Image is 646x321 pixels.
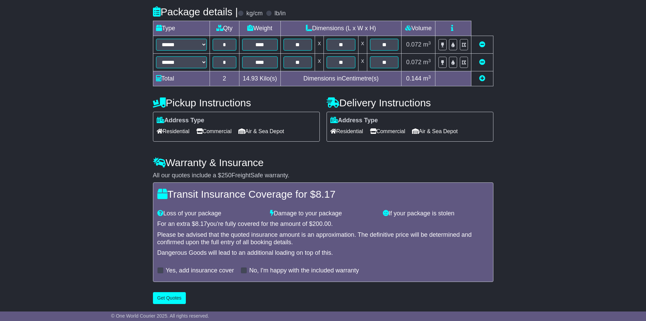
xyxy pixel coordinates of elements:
sup: 3 [428,40,431,46]
span: 0.072 [406,41,422,48]
div: All our quotes include a $ FreightSafe warranty. [153,172,493,179]
label: No, I'm happy with the included warranty [249,267,359,274]
span: 0.072 [406,59,422,66]
a: Add new item [479,75,485,82]
h4: Package details | [153,6,238,17]
td: 2 [210,71,239,86]
div: If your package is stolen [379,210,492,217]
span: 0.144 [406,75,422,82]
td: Volume [402,21,435,36]
span: Residential [330,126,363,137]
span: m [423,59,431,66]
div: Dangerous Goods will lead to an additional loading on top of this. [157,249,489,257]
div: Loss of your package [154,210,267,217]
span: 200.00 [312,220,331,227]
td: x [358,54,367,71]
td: x [315,54,324,71]
td: Qty [210,21,239,36]
span: Air & Sea Depot [412,126,458,137]
span: 250 [221,172,232,179]
button: Get Quotes [153,292,186,304]
h4: Transit Insurance Coverage for $ [157,189,489,200]
span: m [423,41,431,48]
sup: 3 [428,58,431,63]
td: x [315,36,324,54]
span: Commercial [370,126,405,137]
span: 14.93 [243,75,258,82]
a: Remove this item [479,59,485,66]
td: Type [153,21,210,36]
span: 8.17 [316,189,335,200]
span: Commercial [196,126,232,137]
span: © One World Courier 2025. All rights reserved. [111,313,209,319]
div: Please be advised that the quoted insurance amount is an approximation. The definitive price will... [157,231,489,246]
td: Dimensions in Centimetre(s) [280,71,402,86]
span: Residential [157,126,190,137]
a: Remove this item [479,41,485,48]
span: Air & Sea Depot [238,126,284,137]
label: Address Type [157,117,204,124]
td: Kilo(s) [239,71,280,86]
h4: Warranty & Insurance [153,157,493,168]
td: Weight [239,21,280,36]
td: Dimensions (L x W x H) [280,21,402,36]
span: 8.17 [195,220,207,227]
span: m [423,75,431,82]
div: For an extra $ you're fully covered for the amount of $ . [157,220,489,228]
label: Yes, add insurance cover [166,267,234,274]
label: Address Type [330,117,378,124]
label: lb/in [274,10,286,17]
h4: Delivery Instructions [327,97,493,108]
sup: 3 [428,74,431,79]
div: Damage to your package [267,210,379,217]
td: x [358,36,367,54]
label: kg/cm [246,10,262,17]
td: Total [153,71,210,86]
h4: Pickup Instructions [153,97,320,108]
